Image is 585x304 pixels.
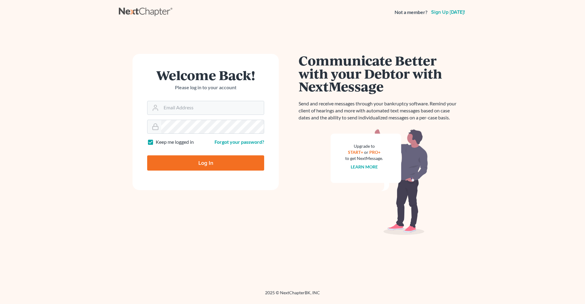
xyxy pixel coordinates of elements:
[331,129,428,235] img: nextmessage_bg-59042aed3d76b12b5cd301f8e5b87938c9018125f34e5fa2b7a6b67550977c72.svg
[147,69,264,82] h1: Welcome Back!
[161,101,264,115] input: Email Address
[369,150,381,155] a: PRO+
[299,54,460,93] h1: Communicate Better with your Debtor with NextMessage
[345,155,383,161] div: to get NextMessage.
[156,139,194,146] label: Keep me logged in
[364,150,368,155] span: or
[147,84,264,91] p: Please log in to your account
[214,139,264,145] a: Forgot your password?
[147,155,264,171] input: Log In
[345,143,383,149] div: Upgrade to
[430,10,466,15] a: Sign up [DATE]!
[299,100,460,121] p: Send and receive messages through your bankruptcy software. Remind your client of hearings and mo...
[119,290,466,301] div: 2025 © NextChapterBK, INC
[348,150,363,155] a: START+
[395,9,427,16] strong: Not a member?
[351,164,378,169] a: Learn more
